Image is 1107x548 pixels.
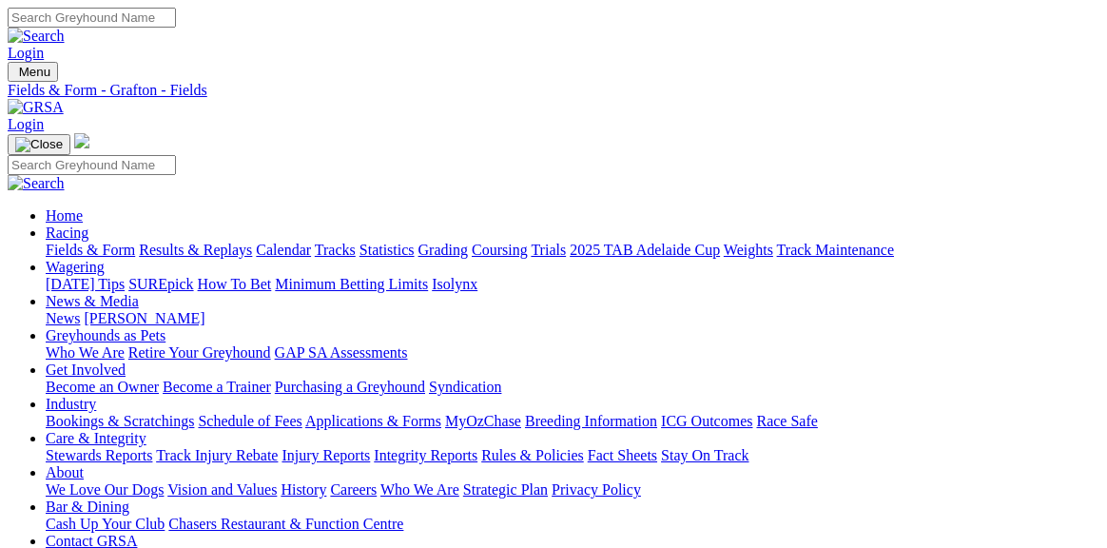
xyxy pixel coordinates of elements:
a: Race Safe [756,413,817,429]
a: Fact Sheets [588,447,657,463]
a: Fields & Form - Grafton - Fields [8,82,1099,99]
button: Toggle navigation [8,134,70,155]
a: Isolynx [432,276,477,292]
a: Statistics [359,242,415,258]
a: Stewards Reports [46,447,152,463]
a: Stay On Track [661,447,748,463]
a: Who We Are [380,481,459,498]
a: Integrity Reports [374,447,477,463]
a: Fields & Form [46,242,135,258]
a: Results & Replays [139,242,252,258]
a: [PERSON_NAME] [84,310,204,326]
a: Careers [330,481,377,498]
a: Bookings & Scratchings [46,413,194,429]
a: Track Injury Rebate [156,447,278,463]
a: Track Maintenance [777,242,894,258]
a: Greyhounds as Pets [46,327,165,343]
img: Search [8,28,65,45]
a: Tracks [315,242,356,258]
a: Applications & Forms [305,413,441,429]
a: Rules & Policies [481,447,584,463]
a: Calendar [256,242,311,258]
a: Wagering [46,259,105,275]
input: Search [8,8,176,28]
a: How To Bet [198,276,272,292]
a: 2025 TAB Adelaide Cup [570,242,720,258]
a: MyOzChase [445,413,521,429]
a: Industry [46,396,96,412]
a: Breeding Information [525,413,657,429]
a: Login [8,116,44,132]
a: Coursing [472,242,528,258]
a: Strategic Plan [463,481,548,498]
button: Toggle navigation [8,62,58,82]
a: Become an Owner [46,379,159,395]
a: Retire Your Greyhound [128,344,271,361]
a: Minimum Betting Limits [275,276,428,292]
a: Chasers Restaurant & Function Centre [168,516,403,532]
a: Syndication [429,379,501,395]
a: GAP SA Assessments [275,344,408,361]
a: Bar & Dining [46,499,129,515]
a: Weights [724,242,773,258]
img: logo-grsa-white.png [74,133,89,148]
a: Login [8,45,44,61]
div: About [46,481,1099,499]
a: Trials [531,242,566,258]
div: Get Involved [46,379,1099,396]
a: Vision and Values [167,481,277,498]
a: Who We Are [46,344,125,361]
div: Wagering [46,276,1099,293]
div: Bar & Dining [46,516,1099,533]
a: History [281,481,326,498]
img: GRSA [8,99,64,116]
a: Purchasing a Greyhound [275,379,425,395]
span: Menu [19,65,50,79]
div: Racing [46,242,1099,259]
div: Industry [46,413,1099,430]
a: We Love Our Dogs [46,481,164,498]
a: [DATE] Tips [46,276,125,292]
a: Schedule of Fees [198,413,301,429]
div: Greyhounds as Pets [46,344,1099,362]
img: Close [15,137,63,152]
a: About [46,464,84,480]
a: Privacy Policy [552,481,641,498]
a: Cash Up Your Club [46,516,165,532]
a: Get Involved [46,362,126,378]
a: News [46,310,80,326]
a: News & Media [46,293,139,309]
a: SUREpick [128,276,193,292]
a: Become a Trainer [163,379,271,395]
a: ICG Outcomes [661,413,752,429]
img: Search [8,175,65,192]
a: Care & Integrity [46,430,146,446]
a: Home [46,207,83,224]
input: Search [8,155,176,175]
a: Racing [46,225,88,241]
a: Grading [418,242,468,258]
div: News & Media [46,310,1099,327]
a: Injury Reports [282,447,370,463]
div: Care & Integrity [46,447,1099,464]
